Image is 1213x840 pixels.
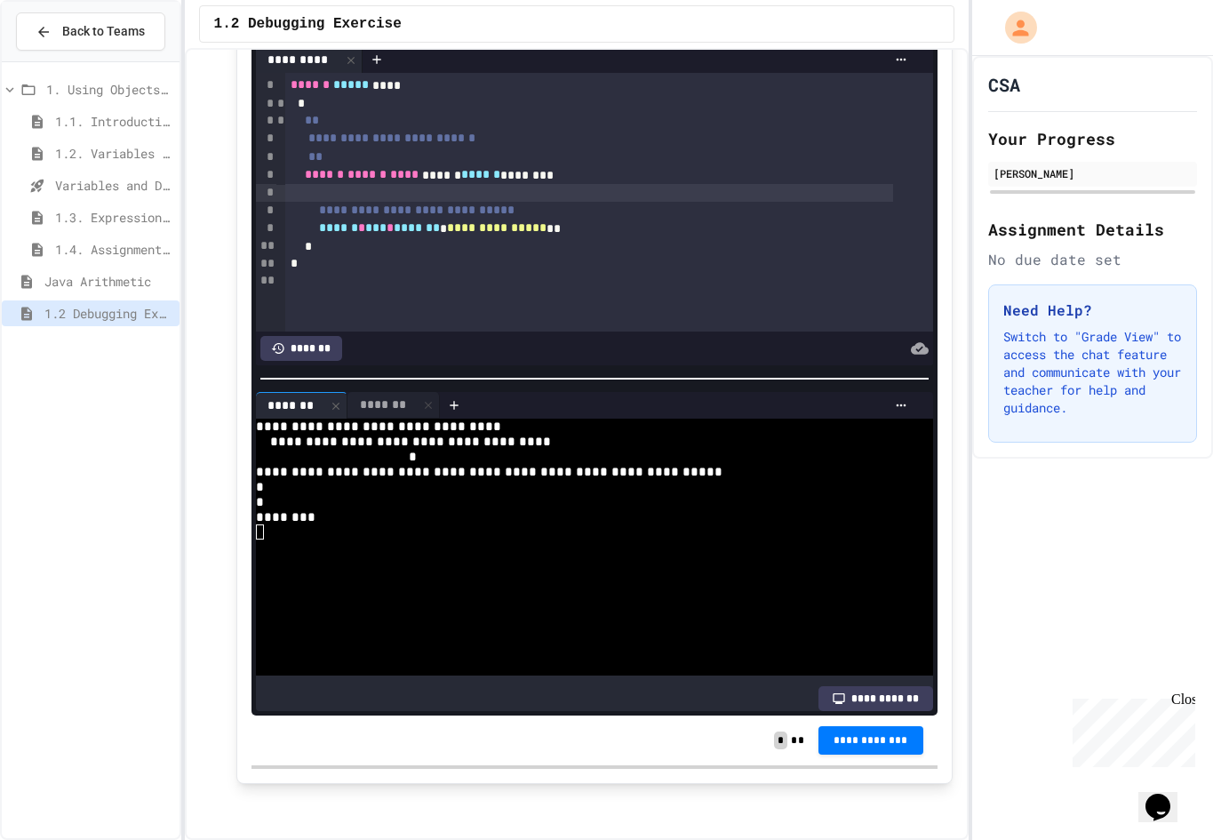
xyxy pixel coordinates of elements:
span: 1.4. Assignment and Input [55,240,172,259]
h1: CSA [988,72,1020,97]
p: Switch to "Grade View" to access the chat feature and communicate with your teacher for help and ... [1003,328,1182,417]
h3: Need Help? [1003,300,1182,321]
span: 1.2 Debugging Exercise [214,13,402,35]
span: 1.2. Variables and Data Types [55,144,172,163]
div: [PERSON_NAME] [994,165,1192,181]
div: My Account [986,7,1041,48]
iframe: chat widget [1065,692,1195,767]
div: Chat with us now!Close [7,7,123,113]
span: Variables and Data Types - Quiz [55,176,172,195]
span: Java Arithmetic [44,272,172,291]
span: 1. Using Objects and Methods [46,80,172,99]
span: Back to Teams [62,22,145,41]
div: No due date set [988,249,1197,270]
span: 1.2 Debugging Exercise [44,304,172,323]
h2: Your Progress [988,126,1197,151]
span: 1.3. Expressions and Output [New] [55,208,172,227]
iframe: chat widget [1138,769,1195,822]
h2: Assignment Details [988,217,1197,242]
button: Back to Teams [16,12,165,51]
span: 1.1. Introduction to Algorithms, Programming, and Compilers [55,112,172,131]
